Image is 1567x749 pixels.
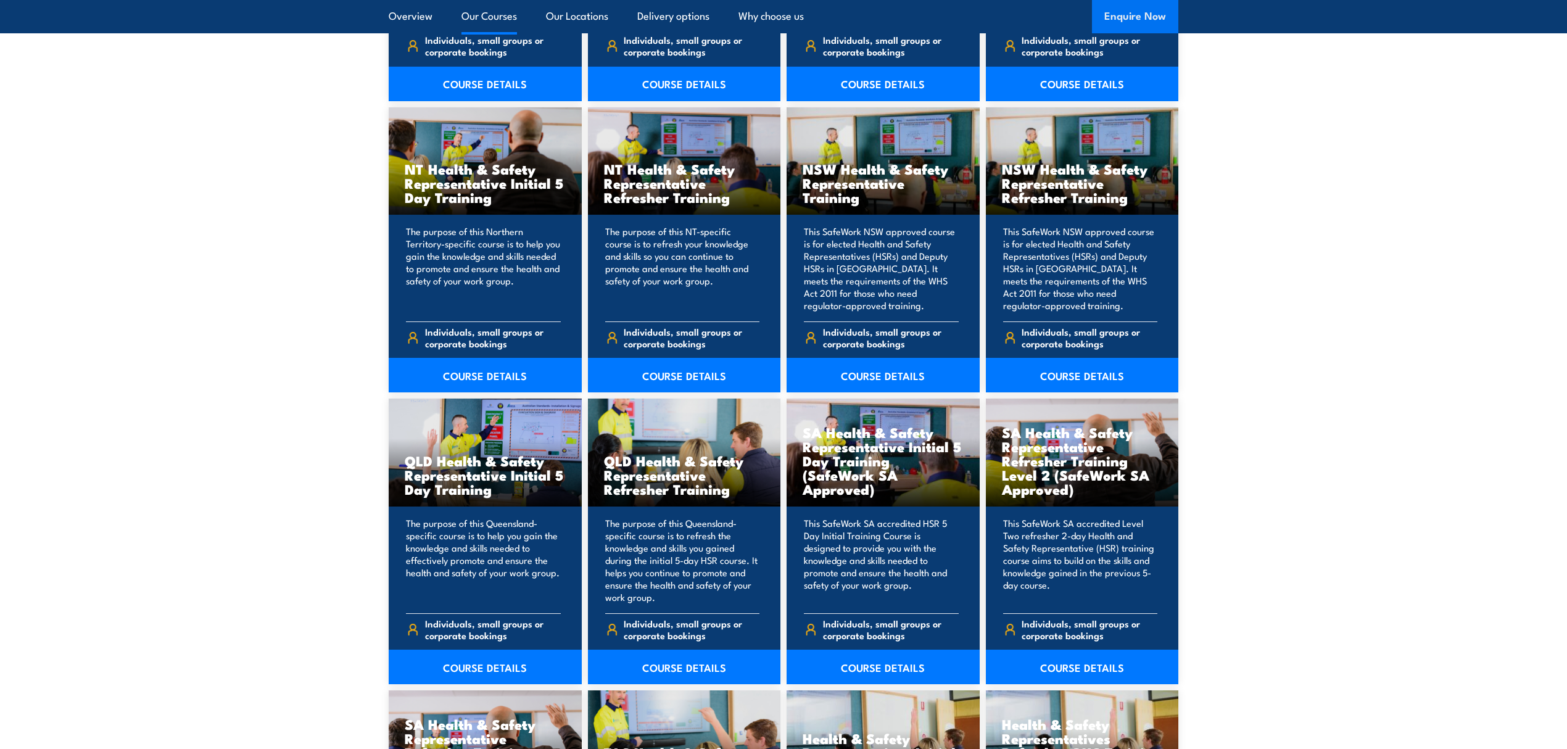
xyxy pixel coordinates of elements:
p: This SafeWork SA accredited HSR 5 Day Initial Training Course is designed to provide you with the... [804,517,959,603]
span: Individuals, small groups or corporate bookings [1022,326,1157,349]
a: COURSE DETAILS [986,358,1179,392]
p: The purpose of this Northern Territory-specific course is to help you gain the knowledge and skil... [406,225,561,312]
p: The purpose of this Queensland-specific course is to refresh the knowledge and skills you gained ... [605,517,760,603]
a: COURSE DETAILS [986,650,1179,684]
p: The purpose of this NT-specific course is to refresh your knowledge and skills so you can continu... [605,225,760,312]
h3: NT Health & Safety Representative Initial 5 Day Training [405,162,566,204]
a: COURSE DETAILS [588,358,781,392]
h3: SA Health & Safety Representative Initial 5 Day Training (SafeWork SA Approved) [803,425,964,496]
span: Individuals, small groups or corporate bookings [624,34,759,57]
span: Individuals, small groups or corporate bookings [425,326,561,349]
h3: NSW Health & Safety Representative Training [803,162,964,204]
span: Individuals, small groups or corporate bookings [823,618,959,641]
span: Individuals, small groups or corporate bookings [425,34,561,57]
a: COURSE DETAILS [588,67,781,101]
h3: QLD Health & Safety Representative Initial 5 Day Training [405,453,566,496]
a: COURSE DETAILS [787,358,980,392]
a: COURSE DETAILS [986,67,1179,101]
p: This SafeWork SA accredited Level Two refresher 2-day Health and Safety Representative (HSR) trai... [1003,517,1158,603]
a: COURSE DETAILS [787,650,980,684]
p: This SafeWork NSW approved course is for elected Health and Safety Representatives (HSRs) and Dep... [804,225,959,312]
span: Individuals, small groups or corporate bookings [624,618,759,641]
span: Individuals, small groups or corporate bookings [823,326,959,349]
a: COURSE DETAILS [588,650,781,684]
span: Individuals, small groups or corporate bookings [1022,618,1157,641]
span: Individuals, small groups or corporate bookings [624,326,759,349]
span: Individuals, small groups or corporate bookings [1022,34,1157,57]
h3: QLD Health & Safety Representative Refresher Training [604,453,765,496]
span: Individuals, small groups or corporate bookings [823,34,959,57]
h3: NT Health & Safety Representative Refresher Training [604,162,765,204]
a: COURSE DETAILS [787,67,980,101]
p: This SafeWork NSW approved course is for elected Health and Safety Representatives (HSRs) and Dep... [1003,225,1158,312]
a: COURSE DETAILS [389,67,582,101]
h3: NSW Health & Safety Representative Refresher Training [1002,162,1163,204]
a: COURSE DETAILS [389,650,582,684]
h3: SA Health & Safety Representative Refresher Training Level 2 (SafeWork SA Approved) [1002,425,1163,496]
p: The purpose of this Queensland-specific course is to help you gain the knowledge and skills neede... [406,517,561,603]
span: Individuals, small groups or corporate bookings [425,618,561,641]
a: COURSE DETAILS [389,358,582,392]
